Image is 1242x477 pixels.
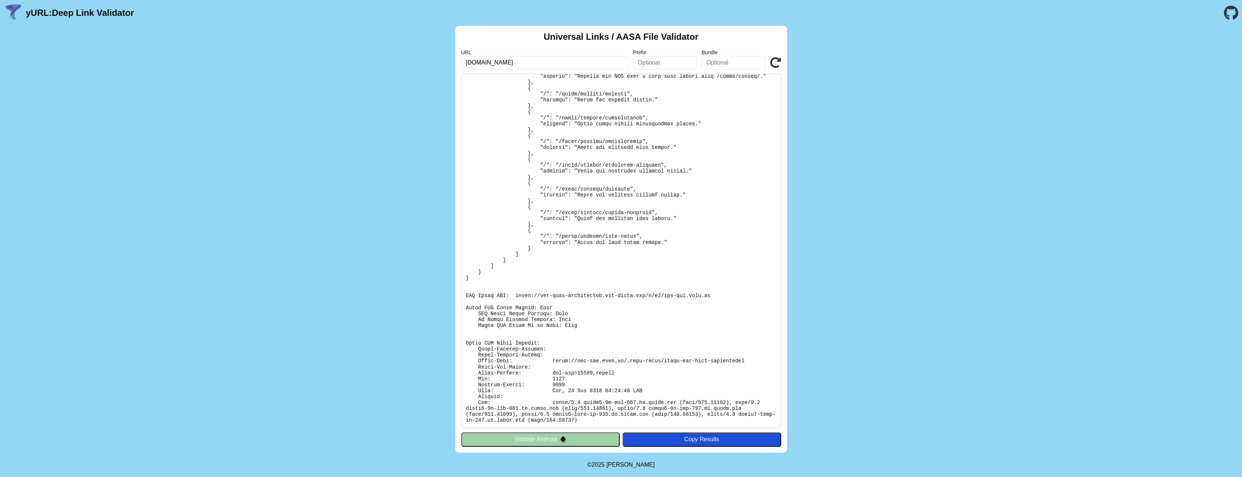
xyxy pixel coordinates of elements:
[461,74,781,428] pre: Lorem ipsu do: sitam://con-adi.elit.se/.doei-tempo/incid-utl-etdo-magnaaliqua En Adminimv: Quis N...
[623,432,781,446] button: Copy Results
[702,56,766,69] input: Optional
[626,436,777,443] div: Copy Results
[560,436,566,442] img: droidIcon.svg
[592,462,605,468] span: 2025
[461,56,629,69] input: Required
[633,49,697,55] label: Prefix
[461,49,629,55] label: URL
[702,49,766,55] label: Bundle
[26,8,134,18] a: yURL:Deep Link Validator
[606,462,655,468] a: Michael Ibragimchayev's Personal Site
[587,453,655,477] footer: ©
[544,32,699,42] h2: Universal Links / AASA File Validator
[4,3,23,22] img: yURL Logo
[461,432,620,446] button: Validate Android
[633,56,697,69] input: Optional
